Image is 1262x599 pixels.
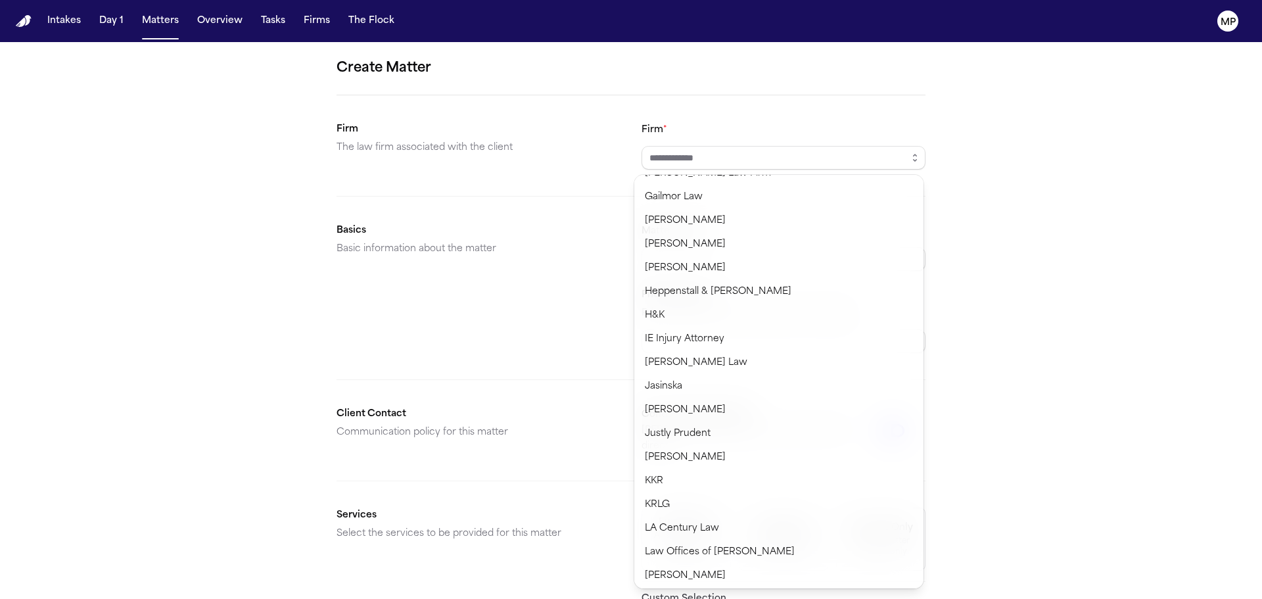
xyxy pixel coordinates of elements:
span: LA Century Law [645,521,719,537]
input: Select a firm [642,146,925,170]
span: Justly Prudent [645,426,711,442]
span: [PERSON_NAME] [645,402,726,418]
span: Gailmor Law [645,189,703,205]
span: KRLG [645,497,670,513]
span: IE Injury Attorney [645,331,724,347]
span: [PERSON_NAME] [645,568,726,584]
span: [PERSON_NAME] [645,237,726,252]
span: Jasinska [645,379,682,395]
span: [PERSON_NAME] [645,213,726,229]
span: Heppenstall & [PERSON_NAME] [645,284,791,300]
span: H&K [645,308,665,323]
span: [PERSON_NAME] [645,450,726,466]
span: [PERSON_NAME] Law [645,355,747,371]
span: KKR [645,473,663,489]
span: [PERSON_NAME] [645,260,726,276]
span: Law Offices of [PERSON_NAME] [645,544,795,560]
